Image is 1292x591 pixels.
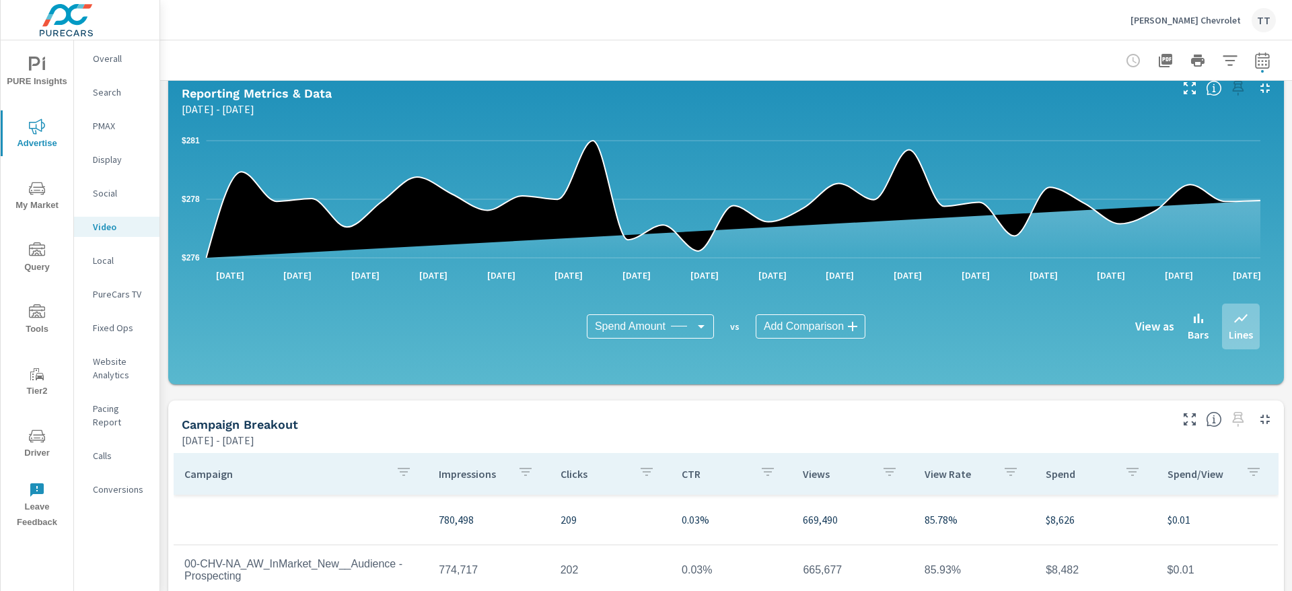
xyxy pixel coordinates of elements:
[74,284,159,304] div: PureCars TV
[74,48,159,69] div: Overall
[561,467,628,481] p: Clicks
[5,57,69,90] span: PURE Insights
[1227,409,1249,430] span: Select a preset date range to save this widget
[764,320,844,333] span: Add Comparison
[182,432,254,448] p: [DATE] - [DATE]
[93,52,149,65] p: Overall
[439,512,538,528] p: 780,498
[1087,269,1135,282] p: [DATE]
[1046,467,1113,481] p: Spend
[93,153,149,166] p: Display
[182,101,254,117] p: [DATE] - [DATE]
[74,183,159,203] div: Social
[1217,47,1244,74] button: Apply Filters
[184,467,385,481] p: Campaign
[1229,326,1253,343] p: Lines
[93,186,149,200] p: Social
[74,318,159,338] div: Fixed Ops
[5,180,69,213] span: My Market
[74,149,159,170] div: Display
[803,467,870,481] p: Views
[1035,553,1156,587] td: $8,482
[1206,80,1222,96] span: Understand Video data over time and see how metrics compare to each other.
[5,428,69,461] span: Driver
[914,553,1035,587] td: 85.93%
[749,269,796,282] p: [DATE]
[1188,326,1209,343] p: Bars
[1252,8,1276,32] div: TT
[1020,269,1067,282] p: [DATE]
[478,269,525,282] p: [DATE]
[792,553,913,587] td: 665,677
[74,398,159,432] div: Pacing Report
[925,467,992,481] p: View Rate
[884,269,931,282] p: [DATE]
[1168,512,1267,528] p: $0.01
[93,402,149,429] p: Pacing Report
[182,417,298,431] h5: Campaign Breakout
[587,314,714,339] div: Spend Amount
[1135,320,1174,333] h6: View as
[545,269,592,282] p: [DATE]
[1184,47,1211,74] button: Print Report
[93,483,149,496] p: Conversions
[1223,269,1270,282] p: [DATE]
[561,512,660,528] p: 209
[1046,512,1145,528] p: $8,626
[925,512,1024,528] p: 85.78%
[1179,77,1200,99] button: Make Fullscreen
[671,553,792,587] td: 0.03%
[93,119,149,133] p: PMAX
[1249,47,1276,74] button: Select Date Range
[1157,553,1278,587] td: $0.01
[207,269,254,282] p: [DATE]
[952,269,999,282] p: [DATE]
[74,217,159,237] div: Video
[342,269,389,282] p: [DATE]
[5,118,69,151] span: Advertise
[5,242,69,275] span: Query
[93,287,149,301] p: PureCars TV
[5,304,69,337] span: Tools
[439,467,506,481] p: Impressions
[803,512,902,528] p: 669,490
[93,449,149,462] p: Calls
[182,86,332,100] h5: Reporting Metrics & Data
[93,220,149,234] p: Video
[74,250,159,271] div: Local
[5,366,69,399] span: Tier2
[93,254,149,267] p: Local
[1168,467,1235,481] p: Spend/View
[595,320,666,333] span: Spend Amount
[1130,14,1241,26] p: [PERSON_NAME] Chevrolet
[74,446,159,466] div: Calls
[93,355,149,382] p: Website Analytics
[1227,77,1249,99] span: Select a preset date range to save this widget
[74,116,159,136] div: PMAX
[682,467,749,481] p: CTR
[410,269,457,282] p: [DATE]
[74,351,159,385] div: Website Analytics
[428,553,549,587] td: 774,717
[1179,409,1200,430] button: Make Fullscreen
[1206,411,1222,427] span: This is a summary of Video performance results by campaign. Each column can be sorted.
[93,85,149,99] p: Search
[756,314,865,339] div: Add Comparison
[182,136,200,145] text: $281
[550,553,671,587] td: 202
[1254,77,1276,99] button: Minimize Widget
[1254,409,1276,430] button: Minimize Widget
[613,269,660,282] p: [DATE]
[74,82,159,102] div: Search
[93,321,149,335] p: Fixed Ops
[1155,269,1203,282] p: [DATE]
[681,269,728,282] p: [DATE]
[5,482,69,530] span: Leave Feedback
[682,512,781,528] p: 0.03%
[816,269,863,282] p: [DATE]
[1,40,73,536] div: nav menu
[182,195,200,204] text: $278
[74,479,159,499] div: Conversions
[714,320,756,333] p: vs
[1152,47,1179,74] button: "Export Report to PDF"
